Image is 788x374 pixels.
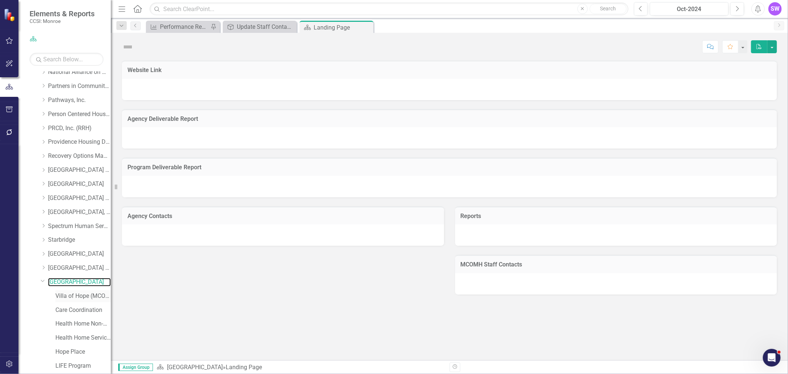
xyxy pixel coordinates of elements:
[127,164,771,171] h3: Program Deliverable Report
[167,364,223,371] a: [GEOGRAPHIC_DATA]
[48,250,111,258] a: [GEOGRAPHIC_DATA]
[48,236,111,244] a: Starbridge
[48,222,111,231] a: Spectrum Human Services, Inc.
[590,4,627,14] button: Search
[55,348,111,356] a: Hope Place
[55,320,111,328] a: Health Home Non-Medicaid Care Management
[237,22,295,31] div: Update Staff Contacts and Website Link on Agency Landing Page
[55,362,111,370] a: LIFE Program
[48,138,111,146] a: Providence Housing Development Corporation
[48,180,111,188] a: [GEOGRAPHIC_DATA]
[48,124,111,133] a: PRCD, Inc. (RRH)
[157,363,444,372] div: »
[127,67,771,74] h3: Website Link
[48,166,111,174] a: [GEOGRAPHIC_DATA] (RRH)
[48,68,111,76] a: National Alliance on Mental Illness
[48,278,111,286] a: [GEOGRAPHIC_DATA]
[127,213,439,220] h3: Agency Contacts
[48,152,111,160] a: Recovery Options Made Easy
[461,261,772,268] h3: MCOMH Staff Contacts
[127,116,771,122] h3: Agency Deliverable Report
[160,22,209,31] div: Performance Report
[48,110,111,119] a: Person Centered Housing Options, Inc.
[48,208,111,217] a: [GEOGRAPHIC_DATA], Inc.
[763,349,781,367] iframe: Intercom live chat
[226,364,262,371] div: Landing Page
[55,306,111,314] a: Care Coordination
[48,194,111,203] a: [GEOGRAPHIC_DATA] (RRH)
[652,5,726,14] div: Oct-2024
[55,292,111,300] a: Villa of Hope (MCOMH Internal)
[768,2,782,16] button: SW
[225,22,295,31] a: Update Staff Contacts and Website Link on Agency Landing Page
[600,6,616,11] span: Search
[55,334,111,342] a: Health Home Service Dollars
[150,3,628,16] input: Search ClearPoint...
[30,18,95,24] small: CCSI: Monroe
[4,8,17,21] img: ClearPoint Strategy
[30,53,103,66] input: Search Below...
[122,41,134,53] img: Not Defined
[650,2,729,16] button: Oct-2024
[148,22,209,31] a: Performance Report
[48,264,111,272] a: [GEOGRAPHIC_DATA] (RRH)
[30,9,95,18] span: Elements & Reports
[48,82,111,91] a: Partners in Community Development
[314,23,372,32] div: Landing Page
[118,364,153,371] span: Assign Group
[48,96,111,105] a: Pathways, Inc.
[461,213,772,220] h3: Reports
